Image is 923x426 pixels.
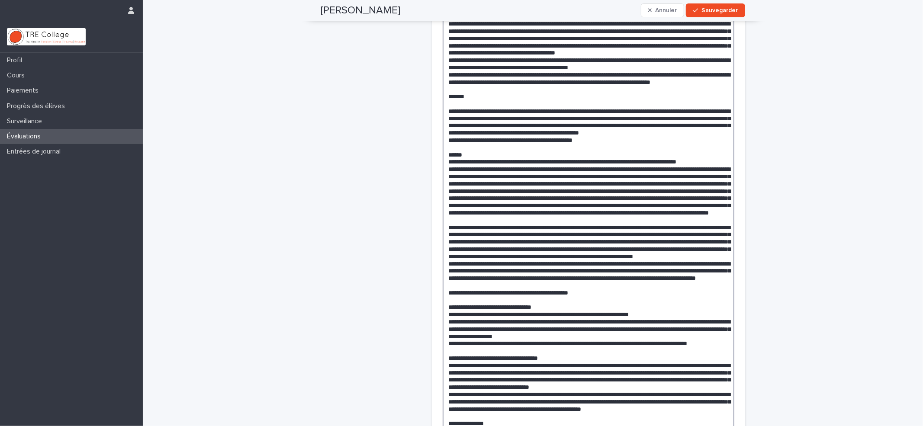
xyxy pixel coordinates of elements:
font: Sauvegarder [702,7,738,13]
font: Profil [7,57,22,64]
font: Entrées de journal [7,148,61,155]
img: L01RLPSrRaOWR30Oqb5K [7,28,86,45]
font: Surveillance [7,118,42,125]
button: Annuler [641,3,685,17]
button: Sauvegarder [686,3,745,17]
font: Progrès des élèves [7,102,65,109]
font: Paiements [7,87,39,94]
font: Cours [7,72,25,79]
font: Évaluations [7,133,41,140]
font: Annuler [655,7,677,13]
font: [PERSON_NAME] [321,5,401,16]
